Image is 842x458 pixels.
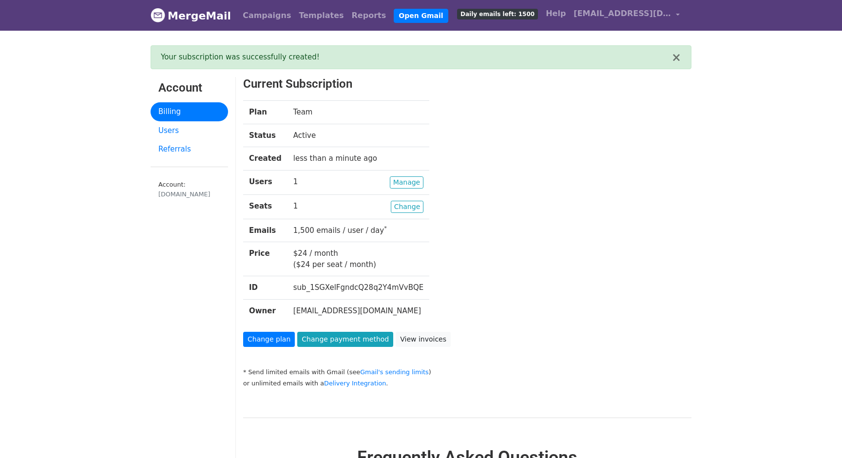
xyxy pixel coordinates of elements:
[287,219,429,242] td: 1,500 emails / user / day
[243,219,287,242] th: Emails
[239,6,295,25] a: Campaigns
[158,181,220,199] small: Account:
[243,101,287,124] th: Plan
[151,140,228,159] a: Referrals
[151,8,165,22] img: MergeMail logo
[297,332,393,347] a: Change payment method
[287,194,429,219] td: 1
[158,81,220,95] h3: Account
[287,276,429,300] td: sub_1SGXelFgndcQ28q2Y4mVvBQE
[243,299,287,322] th: Owner
[243,124,287,147] th: Status
[453,4,542,23] a: Daily emails left: 1500
[324,380,386,387] a: Delivery Integration
[360,368,429,376] a: Gmail's sending limits
[574,8,671,19] span: [EMAIL_ADDRESS][DOMAIN_NAME]
[287,147,429,171] td: less than a minute ago
[295,6,347,25] a: Templates
[243,332,295,347] a: Change plan
[243,194,287,219] th: Seats
[151,5,231,26] a: MergeMail
[287,170,429,194] td: 1
[287,124,429,147] td: Active
[348,6,390,25] a: Reports
[243,242,287,276] th: Price
[390,176,424,189] a: Manage
[161,52,671,63] div: Your subscription was successfully created!
[391,201,424,213] a: Change
[287,299,429,322] td: [EMAIL_ADDRESS][DOMAIN_NAME]
[243,276,287,300] th: ID
[243,170,287,194] th: Users
[287,101,429,124] td: Team
[542,4,570,23] a: Help
[671,52,681,63] button: ×
[570,4,684,27] a: [EMAIL_ADDRESS][DOMAIN_NAME]
[287,242,429,276] td: $24 / month ($24 per seat / month)
[243,368,431,387] small: * Send limited emails with Gmail (see ) or unlimited emails with a .
[457,9,538,19] span: Daily emails left: 1500
[394,9,448,23] a: Open Gmail
[151,121,228,140] a: Users
[158,190,220,199] div: [DOMAIN_NAME]
[243,77,653,91] h3: Current Subscription
[396,332,451,347] a: View invoices
[151,102,228,121] a: Billing
[243,147,287,171] th: Created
